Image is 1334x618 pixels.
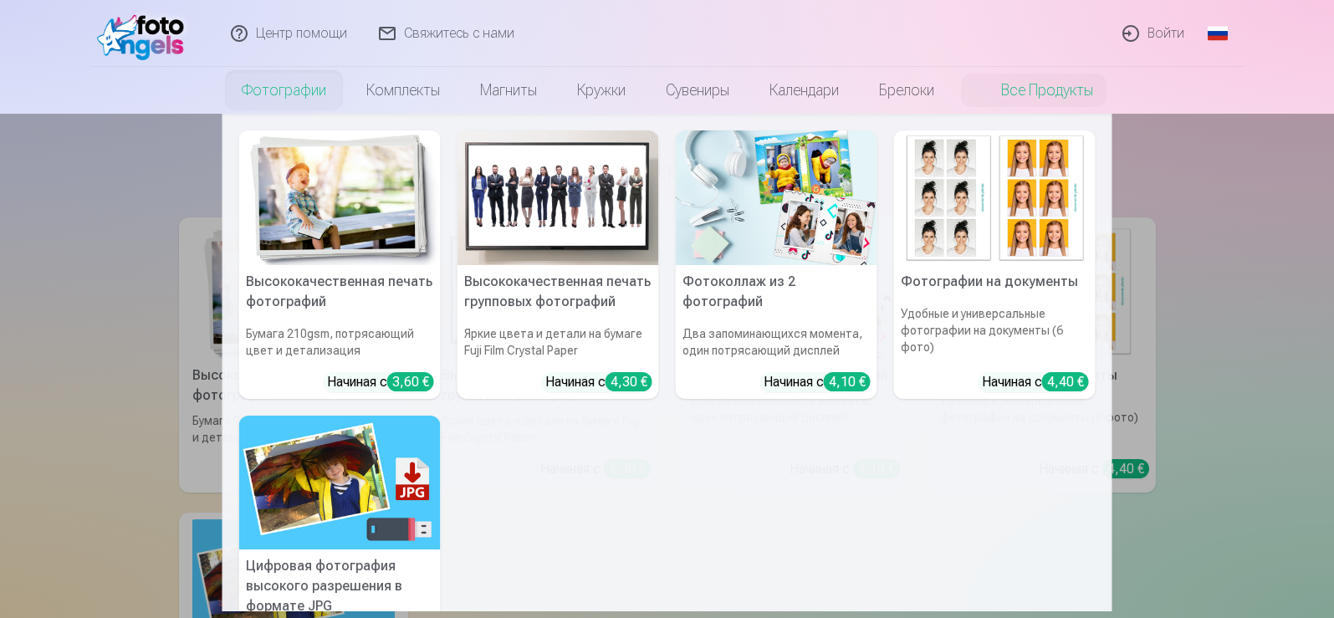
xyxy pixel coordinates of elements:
[646,67,749,114] a: Сувениры
[327,372,434,392] div: Начиная с
[676,319,877,365] h6: Два запоминающихся момента, один потрясающий дисплей
[894,130,1096,265] img: Фотографии на документы
[239,130,441,265] img: Высококачественная печать фотографий
[545,372,652,392] div: Начиная с
[457,130,659,265] img: Высококачественная печать групповых фотографий
[457,265,659,319] h5: Высококачественная печать групповых фотографий
[894,130,1096,399] a: Фотографии на документыФотографии на документыУдобные и универсальные фотографии на документы (6 ...
[222,67,346,114] a: Фотографии
[557,67,646,114] a: Кружки
[676,130,877,399] a: Фотоколлаж из 2 фотографийФотоколлаж из 2 фотографийДва запоминающихся момента, один потрясающий ...
[859,67,954,114] a: Брелоки
[1042,372,1089,391] div: 4,40 €
[457,130,659,399] a: Высококачественная печать групповых фотографийВысококачественная печать групповых фотографийЯркие...
[954,67,1113,114] a: Все продукты
[239,130,441,399] a: Высококачественная печать фотографийВысококачественная печать фотографийБумага 210gsm, потрясающи...
[749,67,859,114] a: Календари
[239,416,441,550] img: Цифровая фотография высокого разрешения в формате JPG
[676,130,877,265] img: Фотоколлаж из 2 фотографий
[97,7,193,60] img: /fa1
[346,67,460,114] a: Комплекты
[387,372,434,391] div: 3,60 €
[982,372,1089,392] div: Начиная с
[824,372,871,391] div: 4,10 €
[239,319,441,365] h6: Бумага 210gsm, потрясающий цвет и детализация
[460,67,557,114] a: Магниты
[239,265,441,319] h5: Высококачественная печать фотографий
[676,265,877,319] h5: Фотоколлаж из 2 фотографий
[894,265,1096,299] h5: Фотографии на документы
[894,299,1096,365] h6: Удобные и универсальные фотографии на документы (6 фото)
[764,372,871,392] div: Начиная с
[457,319,659,365] h6: Яркие цвета и детали на бумаге Fuji Film Crystal Paper
[606,372,652,391] div: 4,30 €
